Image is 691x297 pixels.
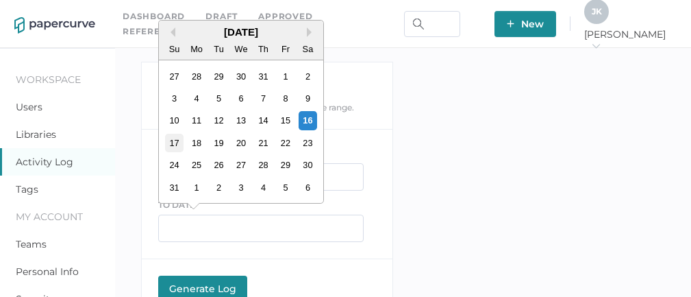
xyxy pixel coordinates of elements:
a: Users [16,101,42,113]
div: Choose Friday, September 5th, 2025 [277,178,295,197]
div: Choose Thursday, August 7th, 2025 [254,89,273,108]
div: Sa [299,40,317,58]
div: Choose Wednesday, July 30th, 2025 [232,67,251,86]
div: Choose Wednesday, August 13th, 2025 [232,111,251,130]
div: Choose Sunday, August 3rd, 2025 [165,89,184,108]
div: Choose Sunday, August 31st, 2025 [165,178,184,197]
div: Choose Monday, August 18th, 2025 [188,134,206,152]
div: Choose Tuesday, August 26th, 2025 [210,156,228,174]
div: Choose Wednesday, August 6th, 2025 [232,89,251,108]
div: Choose Monday, August 4th, 2025 [188,89,206,108]
span: J K [592,6,602,16]
span: [PERSON_NAME] [584,28,677,53]
div: Choose Saturday, September 6th, 2025 [299,178,317,197]
div: Choose Monday, August 11th, 2025 [188,111,206,130]
div: Choose Friday, August 15th, 2025 [277,111,295,130]
a: Libraries [16,128,56,141]
div: Choose Saturday, August 23rd, 2025 [299,134,317,152]
div: Choose Friday, August 29th, 2025 [277,156,295,174]
div: Choose Sunday, August 10th, 2025 [165,111,184,130]
button: Previous Month [166,27,175,37]
a: Teams [16,238,47,250]
div: Choose Saturday, August 16th, 2025 [299,111,317,130]
div: Generate Log [165,283,240,295]
img: plus-white.e19ec114.svg [507,20,514,27]
div: Choose Wednesday, September 3rd, 2025 [232,178,251,197]
div: Choose Sunday, August 17th, 2025 [165,134,184,152]
div: Choose Tuesday, August 5th, 2025 [210,89,228,108]
div: Choose Saturday, August 9th, 2025 [299,89,317,108]
div: Choose Thursday, August 14th, 2025 [254,111,273,130]
i: arrow_right [591,41,601,51]
img: papercurve-logo-colour.7244d18c.svg [14,17,95,34]
button: New [494,11,556,37]
img: search.bf03fe8b.svg [413,19,424,29]
span: New [507,11,544,37]
div: Choose Thursday, August 21st, 2025 [254,134,273,152]
div: Choose Monday, August 25th, 2025 [188,156,206,174]
div: Choose Tuesday, September 2nd, 2025 [210,178,228,197]
div: Choose Thursday, August 28th, 2025 [254,156,273,174]
div: Th [254,40,273,58]
div: Choose Monday, July 28th, 2025 [188,67,206,86]
div: Mo [188,40,206,58]
div: month 2025-08 [164,65,319,199]
button: Next Month [307,27,316,37]
div: Choose Saturday, August 2nd, 2025 [299,67,317,86]
div: Choose Sunday, August 24th, 2025 [165,156,184,174]
div: Choose Thursday, July 31st, 2025 [254,67,273,86]
input: Search Workspace [404,11,460,37]
a: Draft [205,9,238,24]
div: Su [165,40,184,58]
div: [DATE] [159,26,323,38]
div: Choose Saturday, August 30th, 2025 [299,156,317,174]
div: Choose Friday, August 1st, 2025 [277,67,295,86]
div: We [232,40,251,58]
div: Fr [277,40,295,58]
div: Choose Tuesday, July 29th, 2025 [210,67,228,86]
div: Choose Friday, August 22nd, 2025 [277,134,295,152]
div: Choose Tuesday, August 12th, 2025 [210,111,228,130]
div: Choose Sunday, July 27th, 2025 [165,67,184,86]
a: Approved [258,9,312,24]
div: Choose Friday, August 8th, 2025 [277,89,295,108]
a: Activity Log [16,156,73,168]
div: Choose Thursday, September 4th, 2025 [254,178,273,197]
div: Choose Wednesday, August 20th, 2025 [232,134,251,152]
a: Personal Info [16,265,79,278]
a: Tags [16,183,38,195]
div: Tu [210,40,228,58]
div: Choose Tuesday, August 19th, 2025 [210,134,228,152]
a: Dashboard [123,9,185,24]
div: Choose Monday, September 1st, 2025 [188,178,206,197]
a: References [123,24,186,39]
div: Choose Wednesday, August 27th, 2025 [232,156,251,174]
